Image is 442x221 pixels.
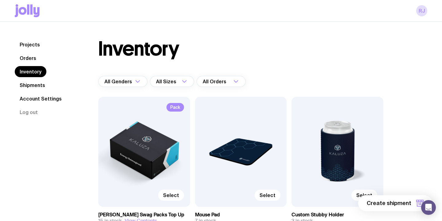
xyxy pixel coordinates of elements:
input: Search for option [178,76,180,87]
span: Select [260,192,276,198]
a: Account Settings [15,93,67,104]
div: Open Intercom Messenger [421,200,436,215]
a: Orders [15,53,41,64]
div: Search for option [98,76,147,87]
button: Create shipment [358,195,432,211]
h1: Inventory [98,39,179,59]
h3: Mouse Pad [195,212,287,218]
a: RJ [416,5,427,16]
button: Log out [15,107,43,118]
a: Shipments [15,80,50,91]
span: Create shipment [367,199,411,207]
span: Pack [166,103,184,112]
span: All Genders [104,76,133,87]
span: All Orders [203,76,228,87]
span: Select [356,192,372,198]
span: All Sizes [156,76,178,87]
input: Search for option [228,76,232,87]
div: Search for option [197,76,246,87]
h3: [PERSON_NAME] Swag Packs Top Up [98,212,190,218]
h3: Custom Stubby Holder [291,212,383,218]
a: Projects [15,39,45,50]
a: Inventory [15,66,46,77]
div: Search for option [150,76,194,87]
span: Select [163,192,179,198]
